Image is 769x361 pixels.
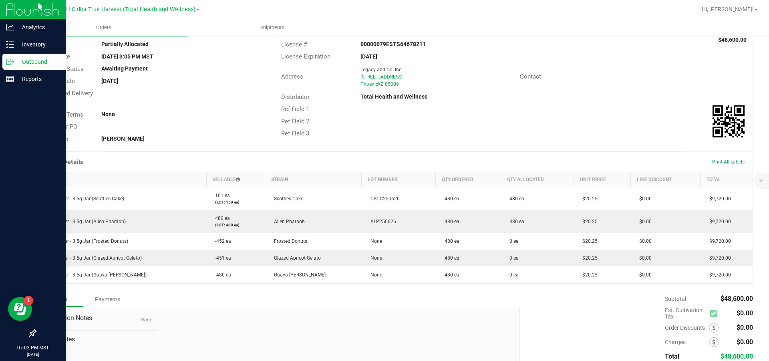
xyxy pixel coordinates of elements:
[702,6,754,12] span: Hi, [PERSON_NAME]!
[362,172,436,187] th: Lot Number
[520,73,541,80] span: Contact
[360,93,427,100] strong: Total Health and Wellness
[360,67,403,73] span: Legacy and Co. Inc.
[270,255,321,261] span: Glazed Apricot Gelato
[385,81,399,87] span: 85009
[281,73,303,80] span: Address
[705,255,731,261] span: $9,720.00
[713,105,745,137] qrcode: 00002309
[737,324,753,331] span: $0.00
[665,325,709,331] span: Order Discounts
[270,219,305,224] span: Alien Pharaoh
[270,272,326,278] span: Guava [PERSON_NAME]
[206,172,265,187] th: Sellable
[211,255,231,261] span: -451 ea
[574,172,630,187] th: Unit Price
[718,36,747,43] strong: $48,600.00
[366,272,382,278] span: None
[635,196,652,202] span: $0.00
[281,118,309,125] span: Ref Field 2
[360,74,403,80] span: [STREET_ADDRESS]
[366,219,396,224] span: ALP250626
[270,238,307,244] span: Frosted Donuts
[140,317,152,323] span: None
[101,53,153,60] strong: [DATE] 3:05 PM MST
[250,24,295,31] span: Shipments
[41,255,142,261] span: SG - Flower - 3.5g Jar (Glazed Apricot Gelato)
[281,130,309,137] span: Ref Field 3
[360,41,426,47] strong: 00000079ESTS64678211
[281,53,330,60] span: License Expiration
[23,6,195,13] span: DXR FINANCE 4 LLC dba True Harvest (Total Health and Wellness)
[713,105,745,137] img: Scan me!
[101,65,148,72] strong: Awaiting Payment
[712,159,745,165] span: Print All Labels
[737,309,753,317] span: $0.00
[578,255,598,261] span: $20.25
[578,219,598,224] span: $20.25
[635,255,652,261] span: $0.00
[41,238,128,244] span: SG - Flower - 3.5g Jar (Frosted Donuts)
[14,74,62,84] p: Reports
[281,93,310,101] span: Distributor
[6,75,14,83] inline-svg: Reports
[211,222,260,228] p: (LOT: 480 ea)
[360,81,378,87] span: Phoenix
[701,172,753,187] th: Total
[83,292,131,307] div: Payments
[366,255,382,261] span: None
[501,172,574,187] th: Qty Allocated
[8,297,32,321] iframe: Resource center
[505,255,519,261] span: 0 ea
[270,196,303,202] span: Scotties Cake
[6,40,14,48] inline-svg: Inventory
[710,308,721,319] span: Calculate cultivation tax
[211,216,230,221] span: 480 ea
[665,339,709,345] span: Charges
[281,105,309,113] span: Ref Field 1
[41,272,147,278] span: SG - Flower - 3.5g Jar (Guava [PERSON_NAME])
[4,351,62,357] p: [DATE]
[436,172,501,187] th: Qty Ordered
[101,78,118,84] strong: [DATE]
[578,238,598,244] span: $20.25
[635,219,652,224] span: $0.00
[665,353,679,360] span: Total
[737,338,753,346] span: $0.00
[705,219,731,224] span: $9,720.00
[578,196,598,202] span: $20.25
[441,219,459,224] span: 480 ea
[630,172,701,187] th: Line Discount
[211,199,260,205] p: (LOT: 150 ea)
[441,272,459,278] span: 480 ea
[42,335,152,344] span: Order Notes
[101,41,149,47] strong: Partially Allocated
[14,40,62,49] p: Inventory
[505,196,524,202] span: 480 ea
[101,111,115,117] strong: None
[635,238,652,244] span: $0.00
[211,272,231,278] span: -480 ea
[14,57,62,67] p: Outbound
[505,272,519,278] span: 0 ea
[281,41,307,48] span: License #
[42,313,152,323] span: Destination Notes
[721,295,753,303] span: $48,600.00
[4,344,62,351] p: 07:03 PM MST
[188,19,356,36] a: Shipments
[441,196,459,202] span: 480 ea
[366,196,400,202] span: CSCC250626
[101,135,145,142] strong: [PERSON_NAME]
[665,296,686,302] span: Subtotal
[6,58,14,66] inline-svg: Outbound
[441,238,459,244] span: 480 ea
[578,272,598,278] span: $20.25
[705,238,731,244] span: $9,720.00
[705,196,731,202] span: $9,720.00
[360,53,377,60] strong: [DATE]
[211,238,231,244] span: -452 ea
[41,196,124,202] span: SG - Flower - 3.5g Jar (Scotties Cake)
[14,22,62,32] p: Analytics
